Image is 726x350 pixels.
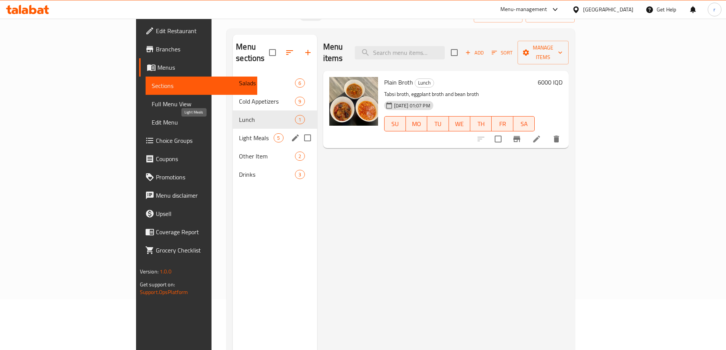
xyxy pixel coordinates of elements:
button: FR [492,116,513,131]
span: FR [495,118,510,129]
span: SU [388,118,403,129]
span: MO [409,118,424,129]
span: Upsell [156,209,251,218]
button: Add section [299,43,317,62]
span: Light Meals [239,133,274,142]
button: Add [462,47,487,59]
a: Branches [139,40,257,58]
button: SU [384,116,406,131]
span: Lunch [415,78,434,87]
span: 6 [295,80,304,87]
span: export [532,11,569,20]
span: Plain Broth [384,77,413,88]
button: Branch-specific-item [508,130,526,148]
div: items [295,78,305,88]
span: Sort [492,48,513,57]
div: Salads6 [233,74,317,92]
a: Grocery Checklist [139,241,257,259]
span: Drinks [239,170,295,179]
span: 5 [274,134,283,142]
span: Sort sections [280,43,299,62]
button: TU [427,116,449,131]
span: Lunch [239,115,295,124]
a: Edit menu item [532,134,541,144]
div: Light Meals5edit [233,129,317,147]
button: delete [547,130,566,148]
button: MO [406,116,427,131]
span: Select to update [490,131,506,147]
span: SA [516,118,532,129]
span: Add [464,48,485,57]
span: Add item [462,47,487,59]
span: Sections [152,81,251,90]
button: edit [290,132,301,144]
span: Select all sections [264,45,280,61]
span: r [713,5,715,14]
span: Cold Appetizers [239,97,295,106]
button: TH [470,116,492,131]
div: items [274,133,283,142]
nav: Menu sections [233,71,317,187]
p: Tabsi broth, eggplant broth and bean broth [384,89,535,99]
span: WE [452,118,467,129]
span: Edit Restaurant [156,26,251,35]
a: Menus [139,58,257,77]
span: Get support on: [140,280,175,289]
div: Other Item2 [233,147,317,165]
span: Branches [156,45,251,54]
span: 1 [295,116,304,123]
span: Full Menu View [152,99,251,109]
a: Promotions [139,168,257,186]
div: Drinks3 [233,165,317,184]
button: Manage items [518,41,569,64]
div: Cold Appetizers9 [233,92,317,110]
span: Other Item [239,152,295,161]
span: 2 [295,153,304,160]
span: Menu disclaimer [156,191,251,200]
span: 9 [295,98,304,105]
button: WE [449,116,470,131]
div: items [295,115,305,124]
a: Edit Menu [146,113,257,131]
a: Coverage Report [139,223,257,241]
button: Sort [490,47,514,59]
span: Version: [140,267,159,276]
span: [DATE] 01:07 PM [391,102,433,109]
a: Full Menu View [146,95,257,113]
div: [GEOGRAPHIC_DATA] [583,5,633,14]
span: Choice Groups [156,136,251,145]
button: SA [513,116,535,131]
a: Edit Restaurant [139,22,257,40]
div: Lunch1 [233,110,317,129]
a: Upsell [139,205,257,223]
div: items [295,97,305,106]
span: 1.0.0 [160,267,171,276]
span: Promotions [156,173,251,182]
a: Coupons [139,150,257,168]
a: Support.OpsPlatform [140,287,188,297]
h6: 6000 IQD [538,77,563,88]
span: Coverage Report [156,227,251,237]
div: Lunch [415,78,434,88]
span: Menus [157,63,251,72]
span: Manage items [524,43,563,62]
span: Coupons [156,154,251,163]
span: TH [473,118,489,129]
span: Salads [239,78,295,88]
input: search [355,46,445,59]
span: Select section [446,45,462,61]
span: import [480,11,516,20]
a: Sections [146,77,257,95]
span: Sort items [487,47,518,59]
span: Grocery Checklist [156,246,251,255]
span: Edit Menu [152,118,251,127]
span: TU [430,118,446,129]
img: Plain Broth [329,77,378,126]
a: Menu disclaimer [139,186,257,205]
h2: Menu items [323,41,346,64]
